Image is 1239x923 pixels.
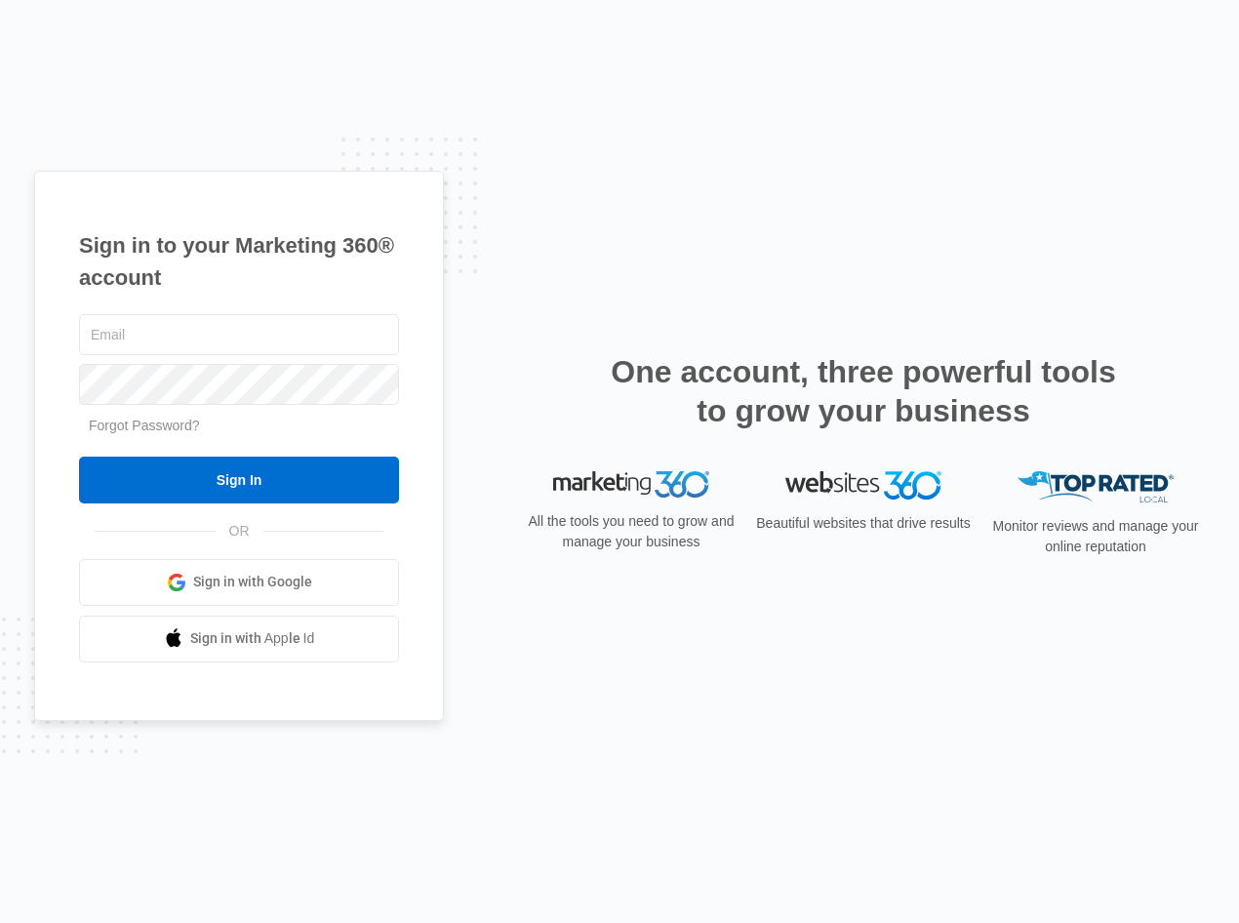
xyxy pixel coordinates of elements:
[193,572,312,592] span: Sign in with Google
[79,457,399,503] input: Sign In
[754,513,973,534] p: Beautiful websites that drive results
[79,314,399,355] input: Email
[79,229,399,294] h1: Sign in to your Marketing 360® account
[1018,471,1174,503] img: Top Rated Local
[986,516,1205,557] p: Monitor reviews and manage your online reputation
[190,628,315,649] span: Sign in with Apple Id
[216,521,263,542] span: OR
[89,418,200,433] a: Forgot Password?
[79,616,399,662] a: Sign in with Apple Id
[553,471,709,499] img: Marketing 360
[79,559,399,606] a: Sign in with Google
[522,511,740,552] p: All the tools you need to grow and manage your business
[785,471,941,500] img: Websites 360
[605,352,1122,430] h2: One account, three powerful tools to grow your business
